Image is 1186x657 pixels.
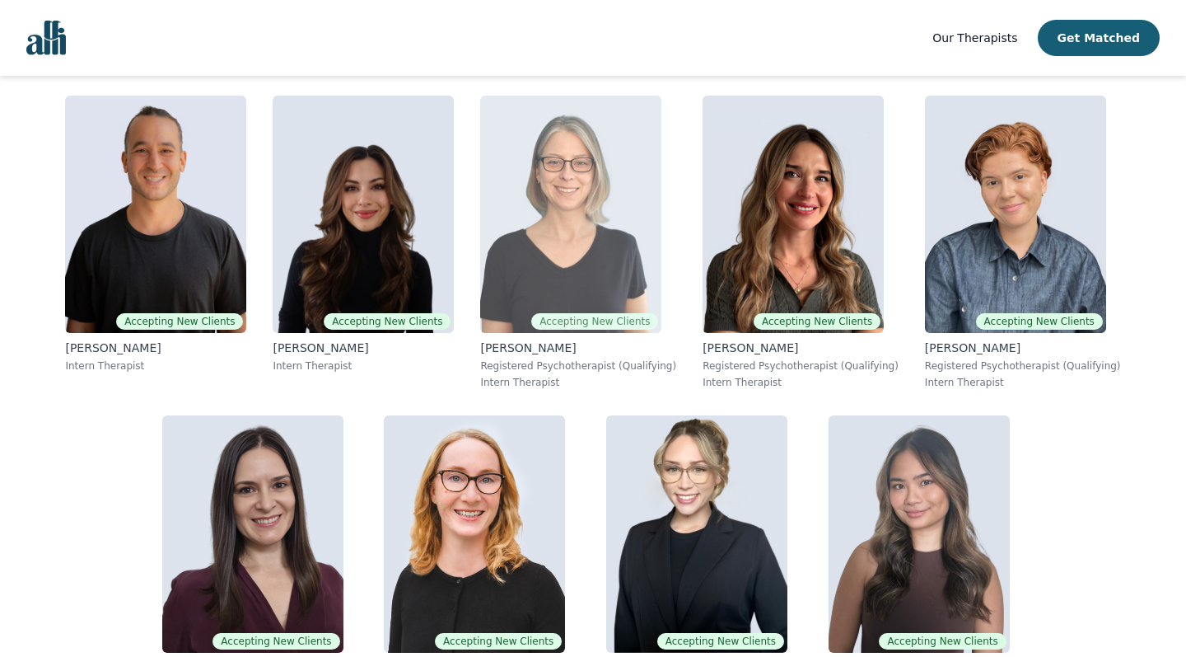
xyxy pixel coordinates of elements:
[324,313,451,330] span: Accepting New Clients
[273,96,454,333] img: Saba_Salemi
[273,359,454,373] p: Intern Therapist
[480,340,676,356] p: [PERSON_NAME]
[932,28,1017,48] a: Our Therapists
[925,340,1121,356] p: [PERSON_NAME]
[65,340,246,356] p: [PERSON_NAME]
[689,82,912,402] a: Natalia_SimachkevitchAccepting New Clients[PERSON_NAME]Registered Psychotherapist (Qualifying)Int...
[65,359,246,373] p: Intern Therapist
[754,313,880,330] span: Accepting New Clients
[259,82,467,402] a: Saba_SalemiAccepting New Clients[PERSON_NAME]Intern Therapist
[384,415,565,653] img: Angela_Walstedt
[212,633,339,650] span: Accepting New Clients
[912,82,1134,402] a: Capri_Contreras-De BlasisAccepting New Clients[PERSON_NAME]Registered Psychotherapist (Qualifying...
[703,359,899,373] p: Registered Psychotherapist (Qualifying)
[925,96,1106,333] img: Capri_Contreras-De Blasis
[703,376,899,389] p: Intern Therapist
[480,96,661,333] img: Meghan_Dudley
[925,376,1121,389] p: Intern Therapist
[829,415,1010,653] img: Noreen Clare_Tibudan
[606,415,787,653] img: Olivia_Moore
[65,96,246,333] img: Kavon_Banejad
[52,82,259,402] a: Kavon_BanejadAccepting New Clients[PERSON_NAME]Intern Therapist
[435,633,562,650] span: Accepting New Clients
[531,313,658,330] span: Accepting New Clients
[932,31,1017,45] span: Our Therapists
[703,96,884,333] img: Natalia_Simachkevitch
[925,359,1121,373] p: Registered Psychotherapist (Qualifying)
[26,21,66,55] img: alli logo
[703,340,899,356] p: [PERSON_NAME]
[480,359,676,373] p: Registered Psychotherapist (Qualifying)
[480,376,676,389] p: Intern Therapist
[273,340,454,356] p: [PERSON_NAME]
[879,633,1006,650] span: Accepting New Clients
[657,633,784,650] span: Accepting New Clients
[1038,20,1160,56] button: Get Matched
[162,415,343,653] img: Lorena_Krasnai Caprar
[116,313,243,330] span: Accepting New Clients
[976,313,1103,330] span: Accepting New Clients
[467,82,689,402] a: Meghan_DudleyAccepting New Clients[PERSON_NAME]Registered Psychotherapist (Qualifying)Intern Ther...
